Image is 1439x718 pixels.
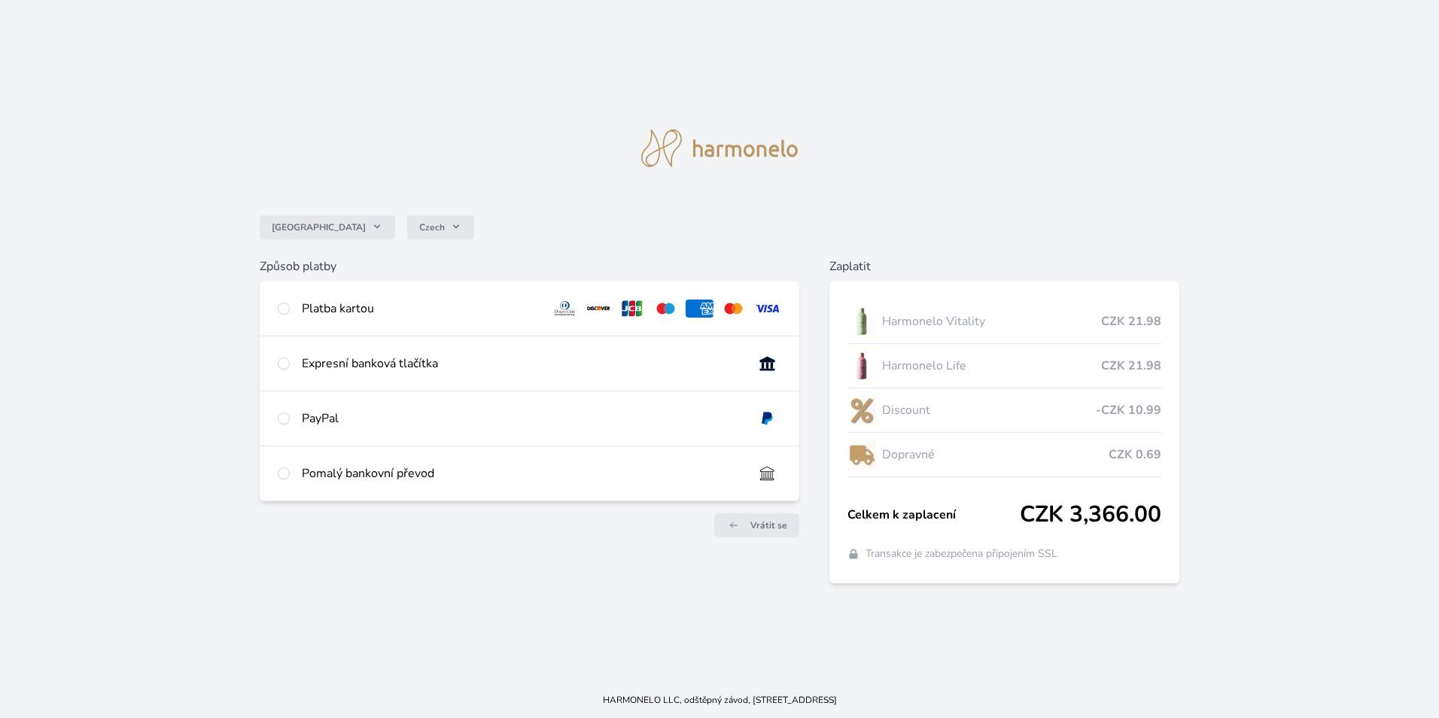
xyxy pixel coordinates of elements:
[847,391,876,429] img: discount-lo.png
[847,303,876,340] img: CLEAN_VITALITY_se_stinem_x-lo.jpg
[1101,312,1161,330] span: CZK 21.98
[847,347,876,385] img: CLEAN_LIFE_se_stinem_x-lo.jpg
[753,409,781,427] img: paypal.svg
[260,215,395,239] button: [GEOGRAPHIC_DATA]
[882,357,1101,375] span: Harmonelo Life
[652,300,680,318] img: maestro.svg
[750,519,787,531] span: Vrátit se
[641,129,798,167] img: logo.svg
[272,221,366,233] span: [GEOGRAPHIC_DATA]
[866,546,1057,561] span: Transakce je zabezpečena připojením SSL
[260,257,799,275] h6: Způsob platby
[1101,357,1161,375] span: CZK 21.98
[407,215,474,239] button: Czech
[882,446,1109,464] span: Dopravné
[302,464,741,482] div: Pomalý bankovní převod
[1096,401,1161,419] span: -CZK 10.99
[302,409,741,427] div: PayPal
[882,401,1096,419] span: Discount
[829,257,1179,275] h6: Zaplatit
[847,436,876,473] img: delivery-lo.png
[753,354,781,373] img: onlineBanking_CZ.svg
[686,300,713,318] img: amex.svg
[882,312,1101,330] span: Harmonelo Vitality
[1020,501,1161,528] span: CZK 3,366.00
[585,300,613,318] img: discover.svg
[847,506,1020,524] span: Celkem k zaplacení
[1109,446,1161,464] span: CZK 0.69
[714,513,799,537] a: Vrátit se
[753,300,781,318] img: visa.svg
[419,221,445,233] span: Czech
[551,300,579,318] img: diners.svg
[619,300,646,318] img: jcb.svg
[302,300,538,318] div: Platba kartou
[302,354,741,373] div: Expresní banková tlačítka
[753,464,781,482] img: bankTransfer_IBAN.svg
[719,300,747,318] img: mc.svg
